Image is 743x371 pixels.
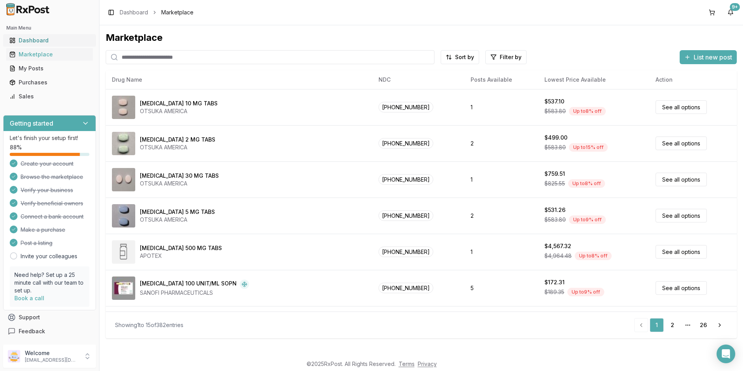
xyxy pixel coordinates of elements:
div: SANOFI PHARMACEUTICALS [140,289,249,297]
a: Invite your colleagues [21,252,77,260]
p: Let's finish your setup first! [10,134,89,142]
th: Posts Available [464,70,538,89]
div: [MEDICAL_DATA] 500 MG TABS [140,244,222,252]
div: [MEDICAL_DATA] 100 UNIT/ML SOPN [140,280,237,289]
div: Marketplace [106,31,737,44]
div: Up to 15 % off [569,143,608,152]
button: Sort by [441,50,479,64]
div: Sales [9,93,90,100]
td: 1 [464,234,538,270]
th: Action [649,70,737,89]
a: See all options [656,173,707,186]
span: Sort by [455,53,474,61]
button: Dashboard [3,34,96,47]
img: Abiraterone Acetate 500 MG TABS [112,240,135,264]
span: Make a purchase [21,226,65,234]
div: $759.51 [544,170,565,178]
td: 1 [464,161,538,198]
div: $537.10 [544,98,564,105]
td: 5 [464,270,538,306]
h2: Main Menu [6,25,93,31]
div: Open Intercom Messenger [717,345,735,363]
a: Book a call [14,295,44,301]
span: Browse the marketplace [21,173,83,181]
span: Feedback [19,327,45,335]
div: OTSUKA AMERICA [140,107,218,115]
td: 2 [464,125,538,161]
button: Sales [3,90,96,103]
div: Up to 8 % off [569,107,606,115]
div: My Posts [9,65,90,72]
div: $531.26 [544,206,565,214]
span: $583.80 [544,143,566,151]
img: RxPost Logo [3,3,53,16]
button: Feedback [3,324,96,338]
th: Lowest Price Available [538,70,649,89]
span: List new post [694,52,732,62]
nav: breadcrumb [120,9,194,16]
a: See all options [656,100,707,114]
button: Support [3,310,96,324]
div: OTSUKA AMERICA [140,216,215,224]
a: 1 [650,318,664,332]
span: Post a listing [21,239,52,247]
div: [MEDICAL_DATA] 10 MG TABS [140,100,218,107]
div: OTSUKA AMERICA [140,180,219,187]
div: APOTEX [140,252,222,260]
a: My Posts [6,61,93,75]
div: Marketplace [9,51,90,58]
span: Connect a bank account [21,213,84,220]
button: Purchases [3,76,96,89]
span: [PHONE_NUMBER] [378,174,433,185]
a: Privacy [418,360,437,367]
div: $4,567.32 [544,242,571,250]
span: $4,964.48 [544,252,572,260]
img: Abilify 10 MG TABS [112,96,135,119]
th: NDC [372,70,464,89]
span: Verify your business [21,186,73,194]
a: Purchases [6,75,93,89]
button: My Posts [3,62,96,75]
span: $583.80 [544,107,566,115]
th: Drug Name [106,70,372,89]
button: 9+ [724,6,737,19]
span: [PHONE_NUMBER] [378,102,433,112]
span: Create your account [21,160,73,168]
div: OTSUKA AMERICA [140,143,215,151]
td: 1 [464,89,538,125]
a: Dashboard [120,9,148,16]
div: 9+ [730,3,740,11]
div: Purchases [9,79,90,86]
button: List new post [680,50,737,64]
span: $189.35 [544,288,564,296]
div: Up to 8 % off [575,252,612,260]
span: [PHONE_NUMBER] [378,283,433,293]
a: Marketplace [6,47,93,61]
img: Abilify 2 MG TABS [112,132,135,155]
p: [EMAIL_ADDRESS][DOMAIN_NAME] [25,357,79,363]
a: See all options [656,209,707,222]
button: Filter by [485,50,527,64]
img: Abilify 5 MG TABS [112,204,135,227]
a: Sales [6,89,93,103]
a: See all options [656,281,707,295]
td: 2 [464,198,538,234]
div: Up to 9 % off [567,288,604,296]
span: Filter by [500,53,521,61]
div: Dashboard [9,37,90,44]
span: [PHONE_NUMBER] [378,210,433,221]
span: Verify beneficial owners [21,199,83,207]
span: 88 % [10,143,22,151]
a: Dashboard [6,33,93,47]
div: Showing 1 to 15 of 382 entries [115,321,183,329]
span: [PHONE_NUMBER] [378,247,433,257]
p: Welcome [25,349,79,357]
div: Up to 9 % off [569,215,606,224]
div: $499.00 [544,134,567,142]
span: $583.80 [544,216,566,224]
div: [MEDICAL_DATA] 2 MG TABS [140,136,215,143]
p: Need help? Set up a 25 minute call with our team to set up. [14,271,85,294]
div: [MEDICAL_DATA] 5 MG TABS [140,208,215,216]
span: $825.55 [544,180,565,187]
div: [MEDICAL_DATA] 30 MG TABS [140,172,219,180]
